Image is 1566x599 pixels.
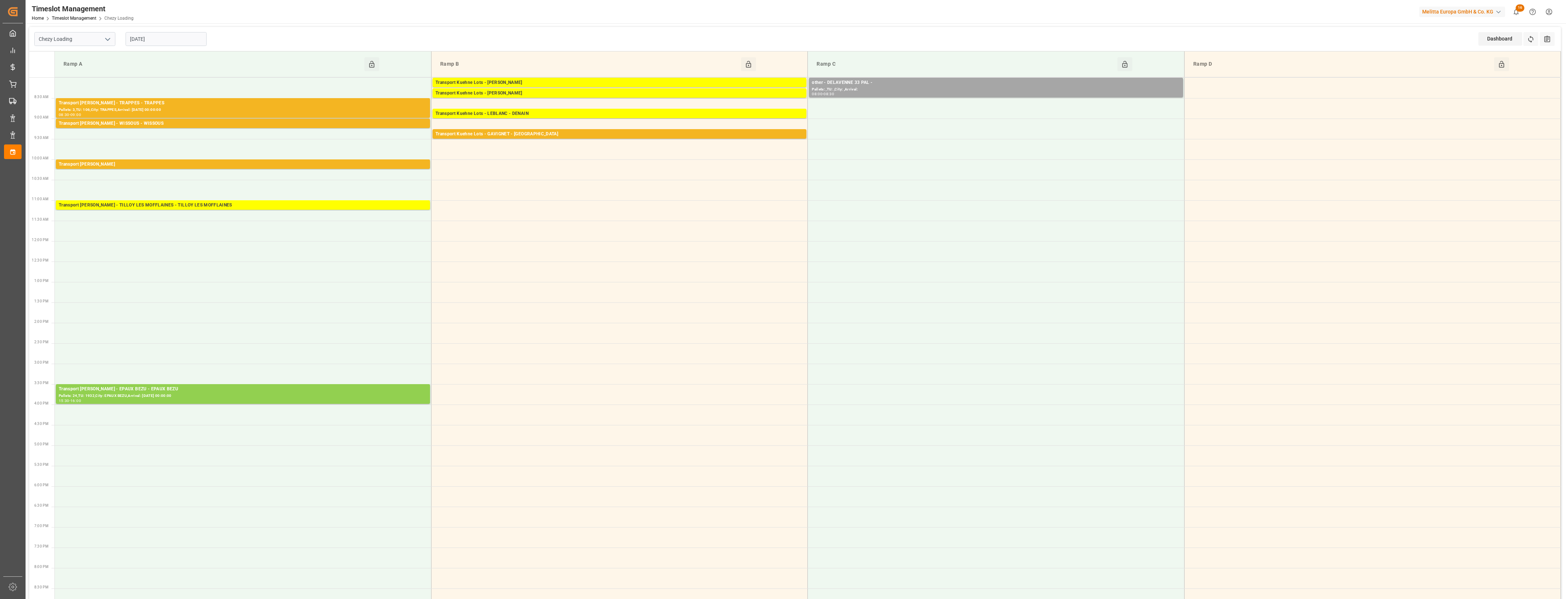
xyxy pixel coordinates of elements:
button: Help Center [1524,4,1541,20]
div: Pallets: 3,TU: 154,City: WISSOUS,Arrival: [DATE] 00:00:00 [59,127,427,134]
a: Home [32,16,44,21]
div: Pallets: ,TU: 116,City: [GEOGRAPHIC_DATA],Arrival: [DATE] 00:00:00 [59,168,427,174]
div: Transport Kuehne Lots - [PERSON_NAME] [435,90,803,97]
div: 08:00 [812,92,822,96]
div: Pallets: 3,TU: 106,City: TRAPPES,Arrival: [DATE] 00:00:00 [59,107,427,113]
span: 11:30 AM [32,217,49,221]
button: show 16 new notifications [1508,4,1524,20]
span: 7:00 PM [34,524,49,528]
span: 8:30 AM [34,95,49,99]
button: Melitta Europa GmbH & Co. KG [1419,5,1508,19]
div: Transport [PERSON_NAME] - TILLOY LES MOFFLAINES - TILLOY LES MOFFLAINES [59,202,427,209]
div: Pallets: 7,TU: 456,City: [GEOGRAPHIC_DATA],Arrival: [DATE] 00:00:00 [435,138,803,144]
span: 16 [1516,4,1524,12]
div: Pallets: 22,TU: 534,City: CARQUEFOU,Arrival: [DATE] 00:00:00 [435,86,803,93]
div: 08:30 [59,113,69,116]
span: 1:30 PM [34,299,49,303]
span: 6:00 PM [34,483,49,487]
div: 15:30 [59,399,69,402]
span: 12:30 PM [32,258,49,262]
div: Pallets: ,TU: ,City: ,Arrival: [812,86,1180,93]
div: Melitta Europa GmbH & Co. KG [1419,7,1505,17]
span: 2:30 PM [34,340,49,344]
div: Pallets: ,TU: 542,City: [GEOGRAPHIC_DATA],Arrival: [DATE] 00:00:00 [435,117,803,124]
span: 9:30 AM [34,136,49,140]
div: Transport [PERSON_NAME] - WISSOUS - WISSOUS [59,120,427,127]
span: 8:00 PM [34,565,49,569]
div: Transport Kuehne Lots - [PERSON_NAME] [435,79,803,86]
span: 9:00 AM [34,115,49,119]
span: 2:00 PM [34,320,49,324]
input: DD-MM-YYYY [126,32,207,46]
div: other - DELAVENNE 33 PAL - [812,79,1180,86]
span: 8:30 PM [34,585,49,589]
div: Ramp A [61,57,364,71]
span: 6:30 PM [34,503,49,507]
div: Dashboard [1478,32,1522,46]
span: 7:30 PM [34,544,49,548]
div: Ramp B [437,57,741,71]
span: 3:30 PM [34,381,49,385]
span: 12:00 PM [32,238,49,242]
span: 10:00 AM [32,156,49,160]
input: Type to search/select [34,32,115,46]
div: Timeslot Management [32,3,134,14]
div: Ramp C [814,57,1117,71]
span: 4:00 PM [34,401,49,405]
div: - [69,113,70,116]
div: Transport [PERSON_NAME] [59,161,427,168]
div: Pallets: 14,TU: 416,City: CARQUEFOU,Arrival: [DATE] 00:00:00 [435,97,803,103]
div: Transport [PERSON_NAME] - EPAUX BEZU - EPAUX BEZU [59,386,427,393]
div: Pallets: 24,TU: 1932,City: EPAUX BEZU,Arrival: [DATE] 00:00:00 [59,393,427,399]
span: 10:30 AM [32,177,49,181]
div: Transport Kuehne Lots - GAVIGNET - [GEOGRAPHIC_DATA] [435,131,803,138]
button: open menu [102,34,113,45]
span: 4:30 PM [34,422,49,426]
span: 1:00 PM [34,279,49,283]
div: 08:30 [824,92,834,96]
div: 16:00 [70,399,81,402]
div: Pallets: 4,TU: ,City: TILLOY LES MOFFLAINES,Arrival: [DATE] 00:00:00 [59,209,427,215]
a: Timeslot Management [52,16,96,21]
div: Ramp D [1190,57,1494,71]
span: 5:30 PM [34,463,49,467]
div: - [69,399,70,402]
div: 09:00 [70,113,81,116]
div: - [822,92,824,96]
span: 3:00 PM [34,360,49,364]
span: 11:00 AM [32,197,49,201]
div: Transport [PERSON_NAME] - TRAPPES - TRAPPES [59,100,427,107]
span: 5:00 PM [34,442,49,446]
div: Transport Kuehne Lots - LEBLANC - DENAIN [435,110,803,117]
